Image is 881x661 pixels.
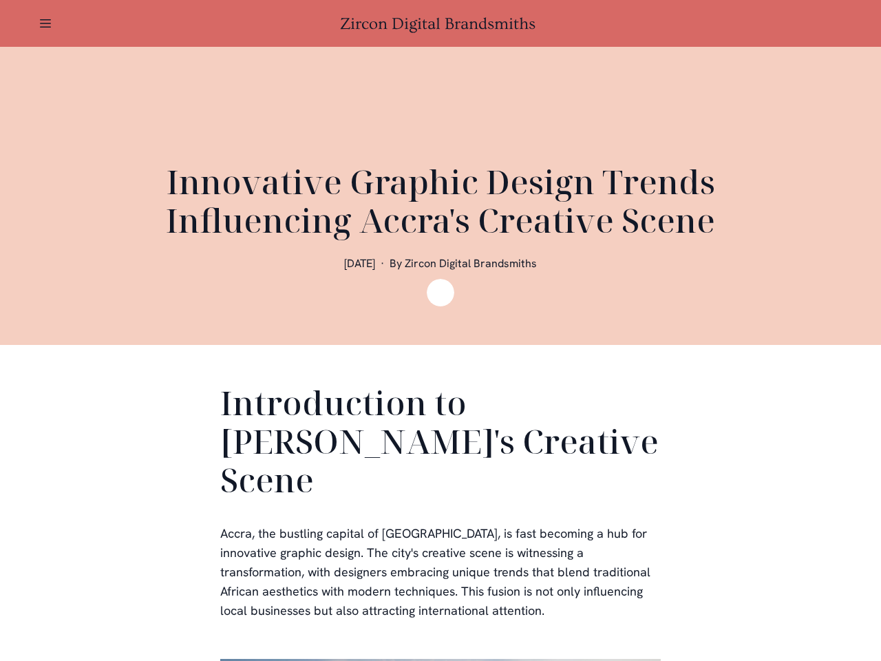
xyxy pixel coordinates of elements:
[381,256,384,271] span: ·
[390,256,537,271] span: By Zircon Digital Brandsmiths
[427,279,454,306] img: Zircon Digital Brandsmiths
[110,162,771,240] h1: Innovative Graphic Design Trends Influencing Accra's Creative Scene
[344,256,375,271] span: [DATE]
[340,14,541,33] a: Zircon Digital Brandsmiths
[220,384,661,505] h2: Introduction to [PERSON_NAME]'s Creative Scene
[220,524,661,620] p: Accra, the bustling capital of [GEOGRAPHIC_DATA], is fast becoming a hub for innovative graphic d...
